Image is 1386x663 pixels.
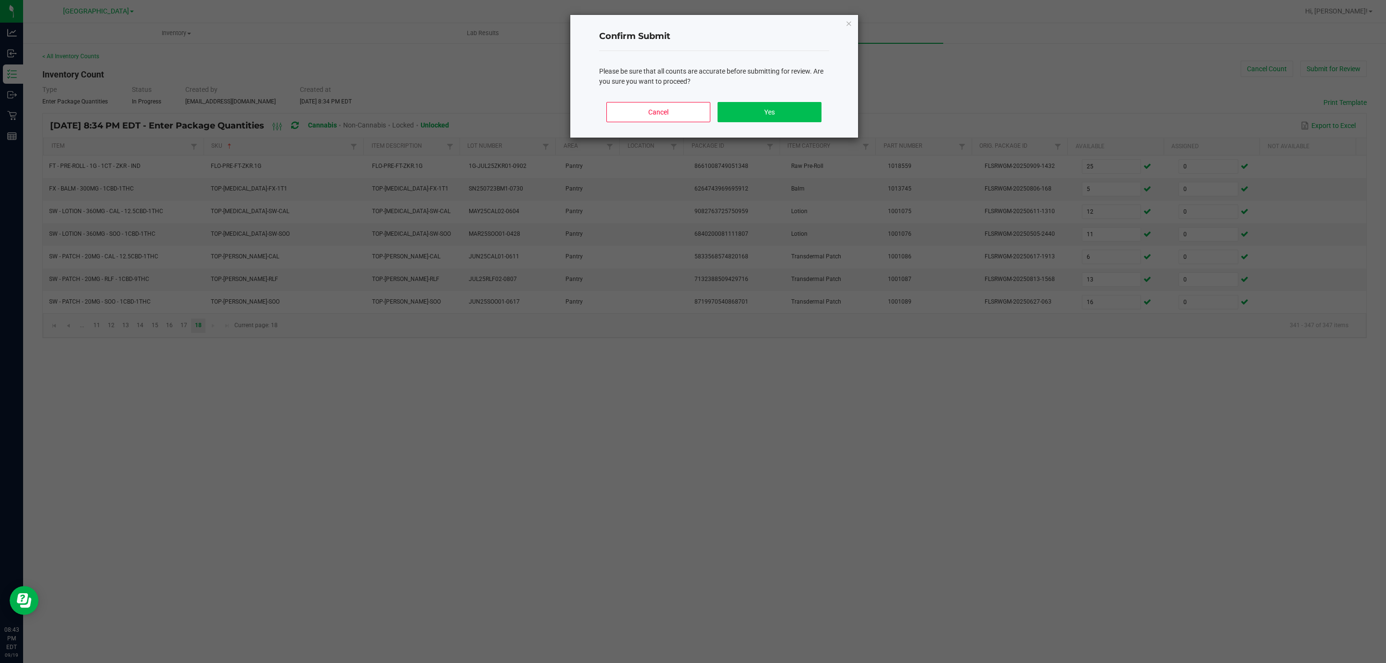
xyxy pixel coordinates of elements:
button: Yes [718,102,821,122]
button: Close [846,17,852,29]
div: Please be sure that all counts are accurate before submitting for review. Are you sure you want t... [599,66,829,87]
button: Cancel [606,102,710,122]
h4: Confirm Submit [599,30,829,43]
iframe: Resource center [10,586,38,615]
